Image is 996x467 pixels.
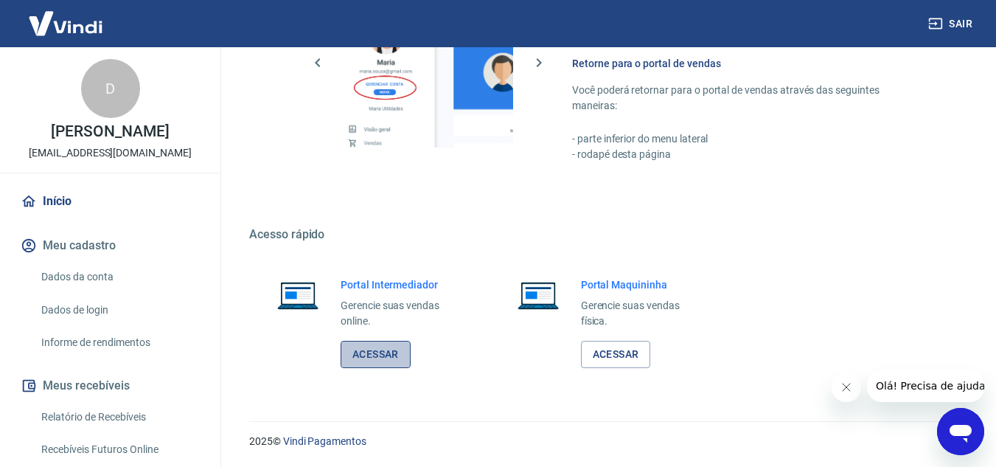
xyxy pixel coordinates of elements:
[51,124,169,139] p: [PERSON_NAME]
[581,277,703,292] h6: Portal Maquininha
[925,10,978,38] button: Sair
[18,229,203,262] button: Meu cadastro
[572,147,925,162] p: - rodapé desta página
[341,277,463,292] h6: Portal Intermediador
[581,341,651,368] a: Acessar
[35,402,203,432] a: Relatório de Recebíveis
[18,1,114,46] img: Vindi
[18,185,203,218] a: Início
[283,435,366,447] a: Vindi Pagamentos
[29,145,192,161] p: [EMAIL_ADDRESS][DOMAIN_NAME]
[35,262,203,292] a: Dados da conta
[18,370,203,402] button: Meus recebíveis
[35,328,203,358] a: Informe de rendimentos
[832,373,861,402] iframe: Fechar mensagem
[572,131,925,147] p: - parte inferior do menu lateral
[572,56,925,71] h6: Retorne para o portal de vendas
[249,434,961,449] p: 2025 ©
[35,295,203,325] a: Dados de login
[507,277,569,313] img: Imagem de um notebook aberto
[341,298,463,329] p: Gerencie suas vendas online.
[581,298,703,329] p: Gerencie suas vendas física.
[9,10,124,22] span: Olá! Precisa de ajuda?
[267,277,329,313] img: Imagem de um notebook aberto
[341,341,411,368] a: Acessar
[572,83,925,114] p: Você poderá retornar para o portal de vendas através das seguintes maneiras:
[867,370,984,402] iframe: Mensagem da empresa
[937,408,984,455] iframe: Botão para abrir a janela de mensagens
[249,227,961,242] h5: Acesso rápido
[81,59,140,118] div: D
[35,435,203,465] a: Recebíveis Futuros Online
